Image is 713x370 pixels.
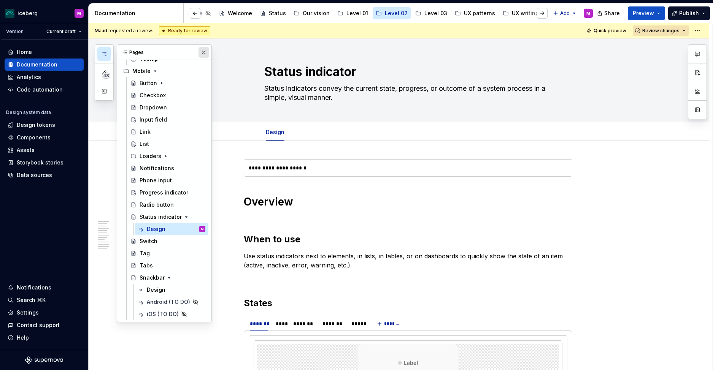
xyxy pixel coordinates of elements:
[5,319,84,331] button: Contact support
[5,71,84,83] a: Analytics
[6,109,51,115] div: Design system data
[127,150,208,162] div: Loaders
[263,124,287,140] div: Design
[127,77,208,89] a: Button
[140,140,149,148] div: List
[266,129,284,135] a: Design
[17,48,32,56] div: Home
[159,26,210,35] div: Ready for review
[642,28,680,34] span: Review changes
[244,195,572,209] h1: Overview
[263,63,550,81] textarea: Status indicator
[17,296,46,304] div: Search ⌘K
[127,89,208,101] a: Checkbox
[127,247,208,259] a: Tag
[127,162,208,174] a: Notifications
[303,9,330,17] div: Our vision
[5,59,84,71] a: Documentation
[132,67,151,75] div: Mobile
[127,235,208,247] a: Switch
[17,159,64,166] div: Storybook stories
[560,10,570,16] span: Add
[140,237,157,245] div: Switch
[17,146,35,154] div: Assets
[147,225,165,233] div: Design
[6,28,24,35] div: Version
[2,5,87,21] button: icebergM
[334,7,371,19] a: Level 01
[5,281,84,294] button: Notifications
[17,309,39,316] div: Settings
[424,9,447,17] div: Level 03
[17,321,60,329] div: Contact support
[228,9,252,17] div: Welcome
[147,298,190,306] div: Android (TO DO)
[17,134,51,141] div: Components
[5,46,84,58] a: Home
[584,25,630,36] button: Quick preview
[5,307,84,319] a: Settings
[668,6,710,20] button: Publish
[46,28,76,35] span: Current draft
[140,213,182,221] div: Status indicator
[244,233,572,245] h2: When to use
[127,199,208,211] a: Radio button
[140,177,172,184] div: Phone input
[102,73,110,79] span: 48
[127,259,208,272] a: Tabs
[140,79,157,87] div: Button
[257,7,289,19] a: Status
[127,126,208,138] a: Link
[43,26,85,37] button: Current draft
[5,332,84,344] button: Help
[633,25,689,36] button: Review changes
[140,274,165,281] div: Snackbar
[17,284,51,291] div: Notifications
[151,6,511,21] div: Page tree
[412,7,450,19] a: Level 03
[679,9,699,17] span: Publish
[147,310,179,318] div: iOS (TO DO)
[140,262,153,269] div: Tabs
[140,201,174,209] div: Radio button
[244,297,572,309] h2: States
[140,92,166,99] div: Checkbox
[140,164,174,172] div: Notifications
[17,9,38,17] div: iceberg
[5,84,84,96] a: Code automation
[127,138,208,150] a: List
[628,6,665,20] button: Preview
[140,116,167,123] div: Input field
[604,9,620,17] span: Share
[25,356,63,364] svg: Supernova Logo
[147,286,165,294] div: Design
[135,223,208,235] a: DesignM
[127,187,208,199] a: Progress indicator
[127,211,208,223] a: Status indicator
[593,6,625,20] button: Share
[17,171,52,179] div: Data sources
[500,7,542,19] a: UX writing
[77,10,81,16] div: M
[127,101,208,114] a: Dropdown
[5,144,84,156] a: Assets
[5,294,84,306] button: Search ⌘K
[140,128,151,136] div: Link
[263,82,550,104] textarea: Status indicators convey the current state, progress, or outcome of a system process in a simple,...
[135,308,208,320] a: iOS (TO DO)
[551,8,579,19] button: Add
[5,119,84,131] a: Design tokens
[216,7,255,19] a: Welcome
[17,334,29,342] div: Help
[201,225,203,233] div: M
[512,9,539,17] div: UX writing
[127,174,208,187] a: Phone input
[385,9,408,17] div: Level 02
[633,9,654,17] span: Preview
[120,65,208,77] div: Mobile
[17,86,63,93] div: Code automation
[586,10,590,16] div: M
[5,157,84,169] a: Storybook stories
[346,9,368,17] div: Level 01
